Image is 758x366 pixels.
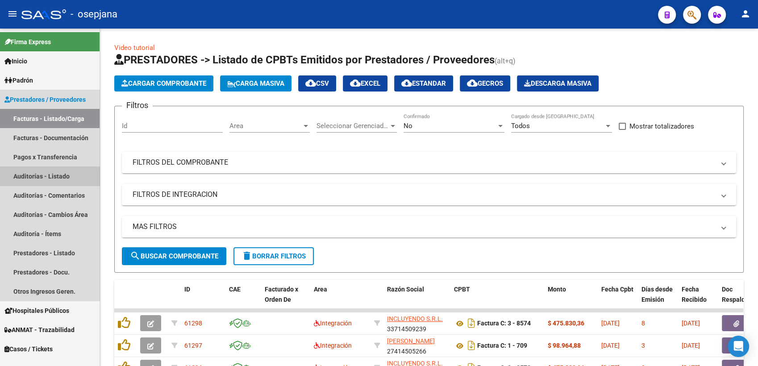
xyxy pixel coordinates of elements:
button: Gecros [460,75,510,91]
span: CSV [305,79,329,87]
span: Facturado x Orden De [265,286,298,303]
h3: Filtros [122,99,153,112]
button: Borrar Filtros [233,247,314,265]
span: Descarga Masiva [524,79,591,87]
button: EXCEL [343,75,387,91]
span: Buscar Comprobante [130,252,218,260]
mat-expansion-panel-header: FILTROS DEL COMPROBANTE [122,152,736,173]
span: Area [314,286,327,293]
mat-icon: delete [242,250,252,261]
mat-panel-title: MAS FILTROS [133,222,715,232]
mat-panel-title: FILTROS DE INTEGRACION [133,190,715,200]
span: Casos / Tickets [4,344,53,354]
span: Integración [314,342,352,349]
span: INCLUYENDO S.R.L. [387,315,443,322]
span: CAE [229,286,241,293]
mat-icon: cloud_download [305,78,316,88]
span: 3 [641,342,645,349]
mat-expansion-panel-header: FILTROS DE INTEGRACION [122,184,736,205]
i: Descargar documento [466,338,477,353]
datatable-header-cell: Facturado x Orden De [261,280,310,319]
span: Area [229,122,302,130]
span: Fecha Cpbt [601,286,633,293]
span: ID [184,286,190,293]
div: Open Intercom Messenger [728,336,749,357]
span: CPBT [454,286,470,293]
span: Padrón [4,75,33,85]
span: 8 [641,320,645,327]
button: Buscar Comprobante [122,247,226,265]
datatable-header-cell: ID [181,280,225,319]
span: 61298 [184,320,202,327]
button: Estandar [394,75,453,91]
span: Borrar Filtros [242,252,306,260]
span: Fecha Recibido [682,286,707,303]
span: Estandar [401,79,446,87]
mat-expansion-panel-header: MAS FILTROS [122,216,736,237]
button: CSV [298,75,336,91]
span: PRESTADORES -> Listado de CPBTs Emitidos por Prestadores / Proveedores [114,54,495,66]
span: (alt+q) [495,57,516,65]
datatable-header-cell: Razón Social [383,280,450,319]
app-download-masive: Descarga masiva de comprobantes (adjuntos) [517,75,599,91]
span: ANMAT - Trazabilidad [4,325,75,335]
button: Carga Masiva [220,75,292,91]
i: Descargar documento [466,316,477,330]
span: Monto [548,286,566,293]
mat-icon: cloud_download [401,78,412,88]
span: Firma Express [4,37,51,47]
span: Hospitales Públicos [4,306,69,316]
button: Descarga Masiva [517,75,599,91]
strong: Factura C: 1 - 709 [477,342,527,349]
span: Mostrar totalizadores [629,121,694,132]
strong: $ 98.964,88 [548,342,581,349]
span: Integración [314,320,352,327]
span: [DATE] [682,342,700,349]
datatable-header-cell: Días desde Emisión [638,280,678,319]
datatable-header-cell: CPBT [450,280,544,319]
datatable-header-cell: Monto [544,280,598,319]
span: EXCEL [350,79,380,87]
strong: Factura C: 3 - 8574 [477,320,531,327]
span: Seleccionar Gerenciador [317,122,389,130]
span: [PERSON_NAME] [387,337,435,345]
button: Cargar Comprobante [114,75,213,91]
datatable-header-cell: Fecha Recibido [678,280,718,319]
span: [DATE] [601,320,620,327]
a: Video tutorial [114,44,155,52]
mat-icon: cloud_download [350,78,361,88]
span: Gecros [467,79,503,87]
mat-icon: person [740,8,751,19]
span: - osepjana [71,4,117,24]
div: 27414505266 [387,336,447,355]
span: Prestadores / Proveedores [4,95,86,104]
span: Carga Masiva [227,79,284,87]
datatable-header-cell: CAE [225,280,261,319]
span: No [404,122,412,130]
mat-icon: cloud_download [467,78,478,88]
mat-icon: menu [7,8,18,19]
span: [DATE] [682,320,700,327]
span: 61297 [184,342,202,349]
span: Cargar Comprobante [121,79,206,87]
strong: $ 475.830,36 [548,320,584,327]
span: Razón Social [387,286,424,293]
div: 33714509239 [387,314,447,333]
span: Días desde Emisión [641,286,673,303]
span: Todos [511,122,530,130]
span: Inicio [4,56,27,66]
mat-panel-title: FILTROS DEL COMPROBANTE [133,158,715,167]
mat-icon: search [130,250,141,261]
span: [DATE] [601,342,620,349]
datatable-header-cell: Fecha Cpbt [598,280,638,319]
datatable-header-cell: Area [310,280,371,319]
